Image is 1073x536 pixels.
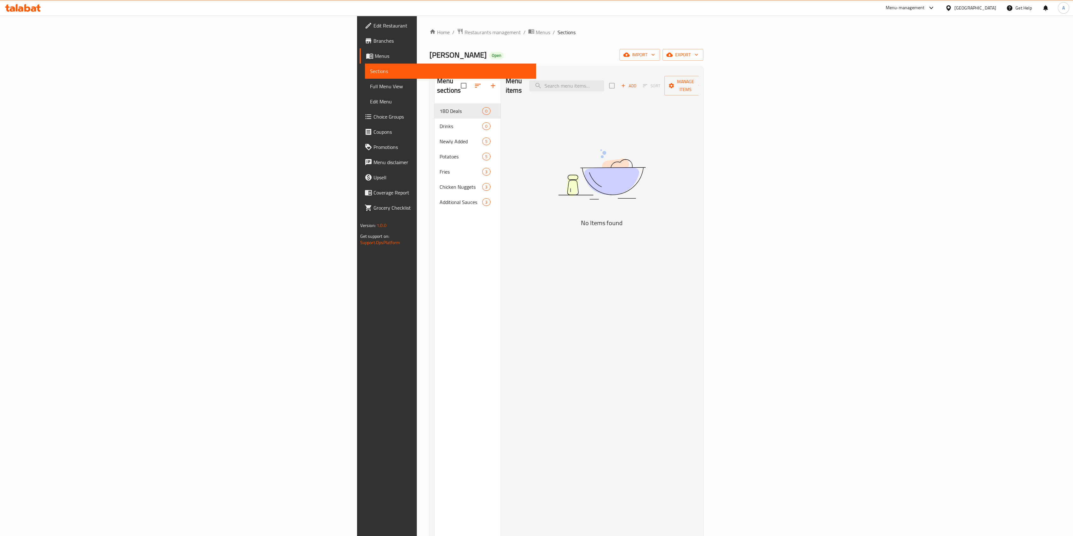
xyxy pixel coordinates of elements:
[440,138,482,145] span: Newly Added
[360,139,536,155] a: Promotions
[558,28,576,36] span: Sections
[370,67,531,75] span: Sections
[365,79,536,94] a: Full Menu View
[435,149,501,164] div: Potatoes5
[365,94,536,109] a: Edit Menu
[435,134,501,149] div: Newly Added5
[482,153,490,160] div: items
[482,107,490,115] div: items
[360,109,536,124] a: Choice Groups
[370,98,531,105] span: Edit Menu
[360,185,536,200] a: Coverage Report
[360,48,536,64] a: Menus
[470,78,485,93] span: Sort sections
[435,164,501,179] div: Fries3
[482,122,490,130] div: items
[620,82,637,89] span: Add
[620,49,660,61] button: import
[483,169,490,175] span: 3
[619,81,639,91] span: Add item
[482,183,490,191] div: items
[457,79,470,92] span: Select all sections
[373,204,531,212] span: Grocery Checklist
[435,101,501,212] nav: Menu sections
[373,158,531,166] span: Menu disclaimer
[625,51,655,59] span: import
[669,78,702,94] span: Manage items
[360,200,536,215] a: Grocery Checklist
[360,33,536,48] a: Branches
[440,183,482,191] span: Chicken Nuggets
[373,113,531,120] span: Choice Groups
[373,174,531,181] span: Upsell
[482,168,490,176] div: items
[365,64,536,79] a: Sections
[360,170,536,185] a: Upsell
[523,132,681,216] img: dish.svg
[429,28,703,36] nav: breadcrumb
[360,155,536,170] a: Menu disclaimer
[440,107,482,115] span: 1BD Deals
[483,199,490,205] span: 3
[528,28,550,36] a: Menus
[370,83,531,90] span: Full Menu View
[435,179,501,194] div: Chicken Nuggets3
[483,108,490,114] span: 0
[360,238,400,247] a: Support.OpsPlatform
[886,4,925,12] div: Menu-management
[360,232,389,240] span: Get support on:
[523,218,681,228] h5: No Items found
[435,103,501,119] div: 1BD Deals0
[435,119,501,134] div: Drinks0
[639,81,664,91] span: Sort items
[663,49,703,61] button: export
[373,128,531,136] span: Coupons
[483,139,490,145] span: 5
[483,154,490,160] span: 5
[375,52,531,60] span: Menus
[440,122,482,130] span: Drinks
[373,22,531,29] span: Edit Restaurant
[483,123,490,129] span: 0
[529,80,604,91] input: search
[360,124,536,139] a: Coupons
[664,76,707,95] button: Manage items
[373,189,531,196] span: Coverage Report
[360,18,536,33] a: Edit Restaurant
[377,221,386,230] span: 1.0.0
[482,138,490,145] div: items
[619,81,639,91] button: Add
[668,51,698,59] span: export
[536,28,550,36] span: Menus
[435,194,501,210] div: Additional Sauces3
[440,168,482,176] span: Fries
[373,143,531,151] span: Promotions
[483,184,490,190] span: 3
[1062,4,1065,11] span: A
[485,78,501,93] button: Add section
[373,37,531,45] span: Branches
[360,221,376,230] span: Version:
[440,198,482,206] span: Additional Sauces
[553,28,555,36] li: /
[440,153,482,160] span: Potatoes
[482,198,490,206] div: items
[954,4,996,11] div: [GEOGRAPHIC_DATA]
